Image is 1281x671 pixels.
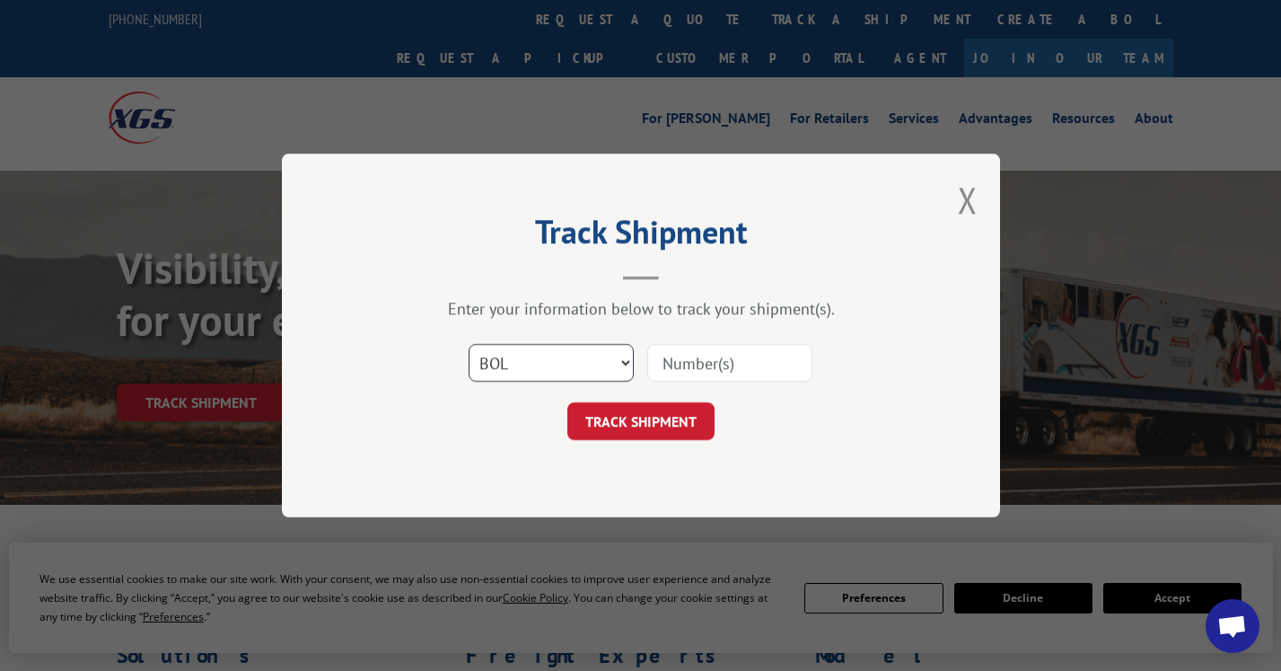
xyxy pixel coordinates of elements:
div: Enter your information below to track your shipment(s). [372,298,910,319]
h2: Track Shipment [372,219,910,253]
button: Close modal [958,176,978,224]
button: TRACK SHIPMENT [567,402,715,440]
input: Number(s) [647,344,812,382]
div: Open chat [1206,599,1259,653]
